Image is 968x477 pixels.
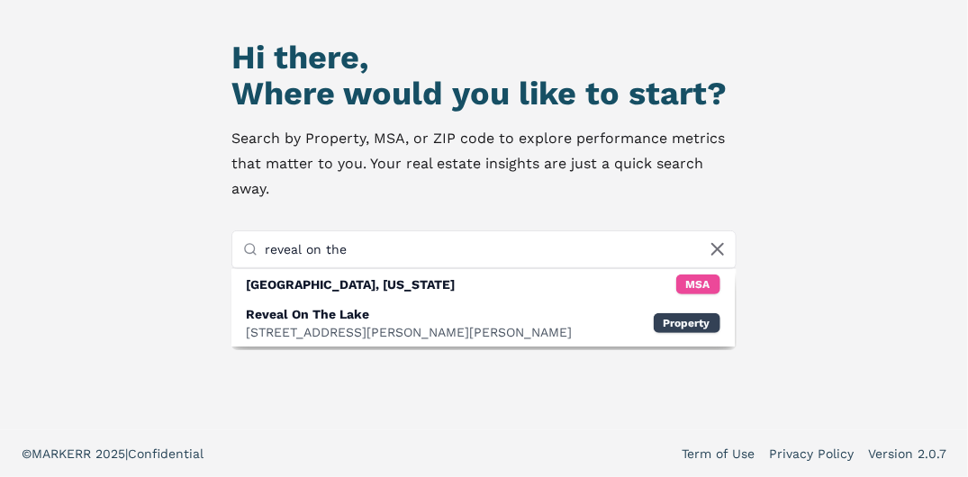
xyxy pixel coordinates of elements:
[246,323,572,341] div: [STREET_ADDRESS][PERSON_NAME][PERSON_NAME]
[682,445,755,463] a: Term of Use
[246,305,572,323] div: Reveal On The Lake
[676,274,720,294] div: MSA
[769,445,854,463] a: Privacy Policy
[868,445,946,463] a: Version 2.0.7
[231,269,735,300] div: MSA: North Thetford, Vermont
[654,313,720,333] div: Property
[265,231,725,267] input: Search by MSA, ZIP, Property Name, or Address
[95,446,128,461] span: 2025 |
[231,76,737,112] h2: Where would you like to start?
[231,40,737,76] h1: Hi there,
[231,300,735,346] div: Property: Reveal On The Lake
[231,126,737,202] p: Search by Property, MSA, or ZIP code to explore performance metrics that matter to you. Your real...
[32,446,95,461] span: MARKERR
[246,275,455,293] div: [GEOGRAPHIC_DATA], [US_STATE]
[128,446,204,461] span: Confidential
[231,269,735,346] div: Suggestions
[22,446,32,461] span: ©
